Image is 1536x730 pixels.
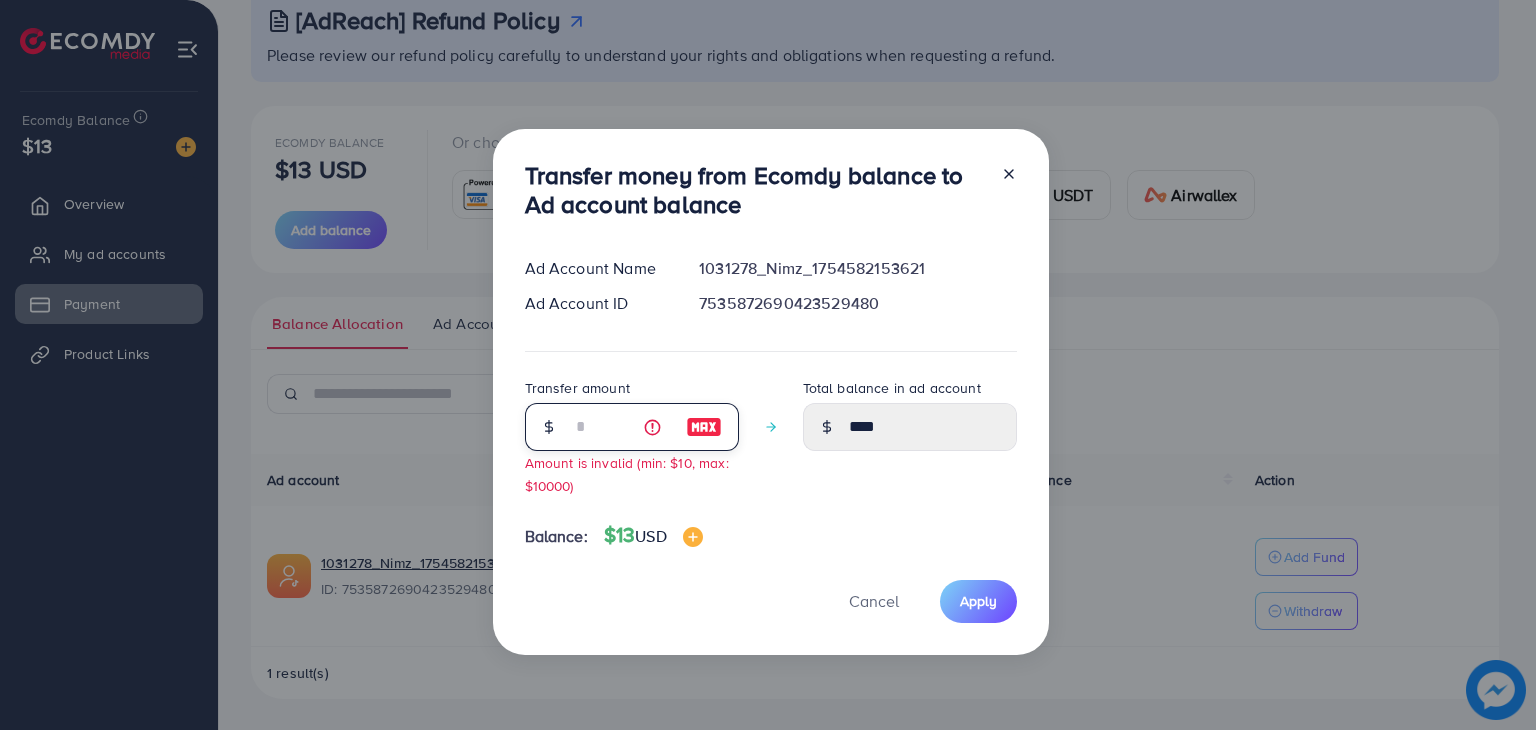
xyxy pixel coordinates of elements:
button: Apply [940,580,1017,623]
span: Balance: [525,525,588,548]
label: Total balance in ad account [803,378,981,398]
h3: Transfer money from Ecomdy balance to Ad account balance [525,161,985,219]
img: image [686,415,722,439]
h4: $13 [604,523,703,548]
small: Amount is invalid (min: $10, max: $10000) [525,453,729,495]
span: Apply [960,591,997,611]
img: image [683,527,703,547]
div: Ad Account Name [509,257,684,280]
label: Transfer amount [525,378,630,398]
button: Cancel [824,580,924,623]
span: Cancel [849,590,899,612]
div: 7535872690423529480 [683,292,1032,315]
div: Ad Account ID [509,292,684,315]
div: 1031278_Nimz_1754582153621 [683,257,1032,280]
span: USD [635,525,666,547]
